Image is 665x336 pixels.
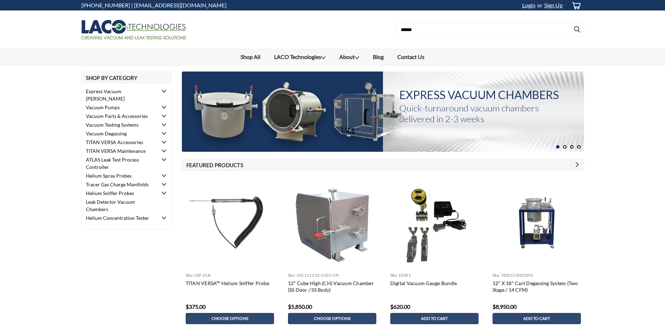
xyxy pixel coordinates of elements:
a: sku: VDS1218015HS [493,272,533,278]
a: 12" Cube High (CH) Vacuum Chamber (SS Door / SS Body) [288,280,376,294]
a: Leak Detector Vacuum Chambers [82,197,158,214]
span: DGB1 [399,272,411,278]
a: Helium Concentration Tester [82,214,158,222]
a: TITAN VERSA Accessories [82,138,158,147]
a: Digital Vacuum Gauge Bundle [390,280,479,294]
span: sku: [288,272,296,278]
button: 1 of 4 [556,145,560,149]
a: Blog [366,49,391,65]
img: Digital Vacuum Gauge Bundle [399,175,470,270]
h2: Shop By Category [81,72,172,83]
img: LACO Technologies [81,20,186,39]
a: LACO Technologies [267,49,333,65]
a: Helium Sniffer Probes [82,189,158,197]
a: About [333,49,366,65]
a: Helium Spray Probes [82,171,158,180]
button: 3 of 4 [570,145,574,149]
a: Choose Options [288,313,376,324]
span: $8,950.00 [493,303,517,310]
span: Add to Cart [523,316,550,321]
a: Vacuum Pumps [82,103,158,112]
a: Choose Options [186,313,274,324]
a: sku: LVC121212-3322-CH [288,272,339,278]
a: Express Vacuum [PERSON_NAME] [82,87,158,103]
span: sku: [186,272,194,278]
button: Previous [568,162,574,167]
span: $375.00 [186,303,206,310]
a: ATLAS Leak Test Process Controller [82,155,158,171]
a: Shop All [234,49,267,65]
button: 4 of 4 [577,145,581,149]
a: sku: LSP-01A [186,272,211,278]
a: Add to Cart [390,313,479,324]
a: 12" X 18" Cart Degassing System (Two Stage / 14 CFM) [493,280,581,294]
img: 12" X 18" Cart Degassing System (Two Stage / 14 CFM) [489,196,584,249]
a: TITAN VERSA™ Helium Sniffer Probe [186,280,274,294]
span: LSP-01A [194,272,211,278]
span: $620.00 [390,303,410,310]
a: Vacuum Parts & Accessories [82,112,158,120]
img: TITAN VERSA™ Helium Sniffer Probe [182,196,278,249]
a: Tracer Gas Charge Manifolds [82,180,158,189]
span: Add to Cart [421,316,448,321]
a: Add to Cart [493,313,581,324]
button: Next [575,162,580,167]
span: $5,850.00 [288,303,312,310]
span: VDS1218015HS [501,272,533,278]
a: TITAN VERSA Maintenance [82,147,158,155]
span: Choose Options [212,316,248,321]
span: or [535,2,542,8]
span: LVC121212-3322-CH [297,272,339,278]
a: Contact Us [391,49,431,65]
button: 2 of 4 [563,145,567,149]
a: Vacuum Degassing [82,129,158,138]
span: sku: [493,272,501,278]
h2: Featured Products [182,159,584,171]
span: Choose Options [314,316,350,321]
a: sku: DGB1 [390,272,411,278]
a: hero image slide [182,72,584,152]
span: sku: [390,272,398,278]
a: cart-preview-dropdown [566,0,584,10]
a: Vacuum Testing Systems [82,120,158,129]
